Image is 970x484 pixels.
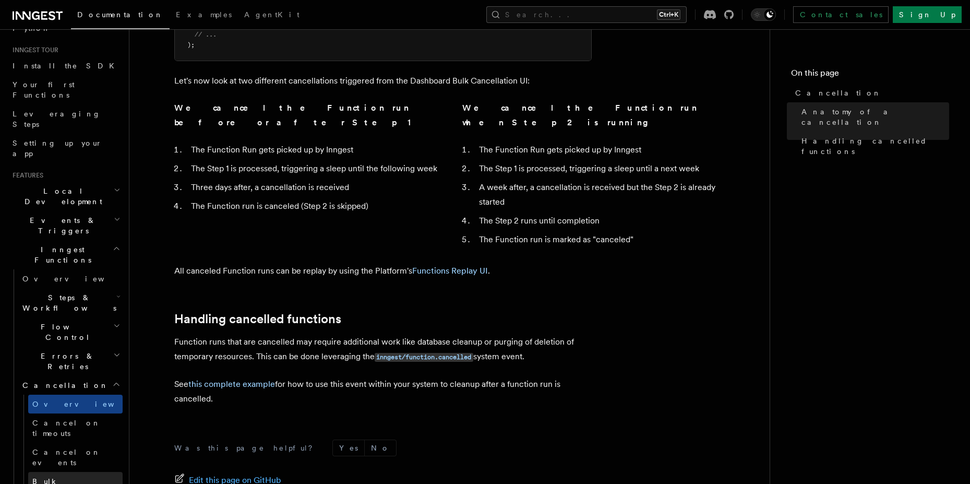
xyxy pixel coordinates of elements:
a: Cancel on events [28,443,123,472]
button: Toggle dark mode [751,8,776,21]
a: AgentKit [238,3,306,28]
code: inngest/function.cancelled [375,353,473,362]
span: Inngest Functions [8,244,113,265]
span: // ... [195,31,217,38]
button: Local Development [8,182,123,211]
span: Documentation [77,10,163,19]
a: Install the SDK [8,56,123,75]
span: Setting up your app [13,139,102,158]
span: Errors & Retries [18,351,113,372]
strong: We cancel the Function run before or after Step 1 [174,103,412,127]
p: Let's now look at two different cancellations triggered from the Dashboard Bulk Cancellation UI: [174,74,592,88]
p: Function runs that are cancelled may require additional work like database cleanup or purging of ... [174,335,592,364]
li: The Function run is marked as "canceled" [476,232,725,247]
button: Events & Triggers [8,211,123,240]
li: Three days after, a cancellation is received [188,180,437,195]
li: The Step 1 is processed, triggering a sleep until a next week [476,161,725,176]
button: Inngest Functions [8,240,123,269]
button: Steps & Workflows [18,288,123,317]
span: Overview [22,275,130,283]
h4: On this page [791,67,949,84]
a: Cancellation [791,84,949,102]
span: Install the SDK [13,62,121,70]
span: Inngest tour [8,46,58,54]
button: No [365,440,396,456]
p: Was this page helpful? [174,443,320,453]
a: Cancel on timeouts [28,414,123,443]
span: Events & Triggers [8,215,114,236]
a: Your first Functions [8,75,123,104]
li: The Function Run gets picked up by Inngest [476,143,725,157]
span: Flow Control [18,322,113,343]
button: Flow Control [18,317,123,347]
a: Functions Replay UI [412,266,488,276]
a: Setting up your app [8,134,123,163]
span: Cancel on events [32,448,101,467]
span: Overview [32,400,140,408]
button: Cancellation [18,376,123,395]
button: Errors & Retries [18,347,123,376]
a: Overview [18,269,123,288]
a: Examples [170,3,238,28]
a: Contact sales [793,6,889,23]
span: Your first Functions [13,80,75,99]
span: Handling cancelled functions [801,136,949,157]
span: Leveraging Steps [13,110,101,128]
span: Anatomy of a cancellation [801,107,949,127]
span: AgentKit [244,10,300,19]
li: The Step 1 is processed, triggering a sleep until the following week [188,161,437,176]
li: The Function Run gets picked up by Inngest [188,143,437,157]
a: Overview [28,395,123,414]
kbd: Ctrl+K [657,9,680,20]
li: A week after, a cancellation is received but the Step 2 is already started [476,180,725,209]
a: Leveraging Steps [8,104,123,134]
button: Yes [333,440,364,456]
span: ); [187,41,195,49]
a: Handling cancelled functions [174,312,341,326]
p: See for how to use this event within your system to cleanup after a function run is cancelled. [174,377,592,406]
button: Search...Ctrl+K [486,6,687,23]
p: All canceled Function runs can be replay by using the Platform's . [174,264,592,278]
span: Features [8,171,43,180]
span: Cancellation [18,380,109,391]
strong: We cancel the Function run when Step 2 is running [462,103,698,127]
a: Documentation [71,3,170,29]
span: Steps & Workflows [18,292,116,313]
li: The Step 2 runs until completion [476,214,725,228]
span: Cancel on timeouts [32,419,101,438]
span: Cancellation [795,88,881,98]
span: Local Development [8,186,114,207]
a: inngest/function.cancelled [375,351,473,361]
a: Anatomy of a cancellation [797,102,949,132]
a: Sign Up [893,6,962,23]
a: Handling cancelled functions [797,132,949,161]
a: this complete example [188,379,275,389]
span: Examples [176,10,232,19]
li: The Function run is canceled (Step 2 is skipped) [188,199,437,214]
